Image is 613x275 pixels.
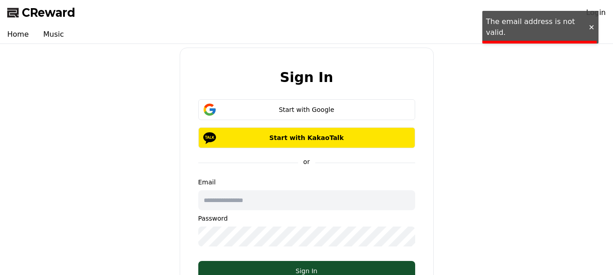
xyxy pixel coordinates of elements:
p: Start with KakaoTalk [211,133,402,142]
a: Music [36,25,71,43]
div: Start with Google [211,105,402,114]
p: Email [198,178,415,187]
p: or [298,157,315,166]
p: Password [198,214,415,223]
a: CReward [7,5,75,20]
h2: Sign In [280,70,333,85]
a: Login [586,7,606,18]
span: CReward [22,5,75,20]
button: Start with Google [198,99,415,120]
button: Start with KakaoTalk [198,127,415,148]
